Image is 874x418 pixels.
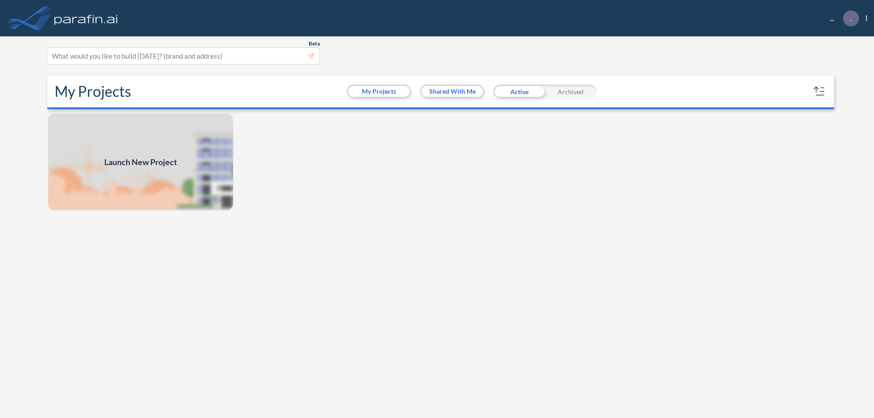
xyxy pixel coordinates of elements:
[104,156,177,168] span: Launch New Project
[812,84,827,99] button: sort
[52,9,120,27] img: logo
[422,86,483,97] button: Shared With Me
[850,14,852,22] p: .
[348,86,410,97] button: My Projects
[47,113,234,211] img: add
[545,85,596,98] div: Archived
[55,83,131,100] h2: My Projects
[47,113,234,211] a: Launch New Project
[493,85,545,98] div: Active
[309,40,320,47] span: Beta
[816,10,867,26] div: ...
